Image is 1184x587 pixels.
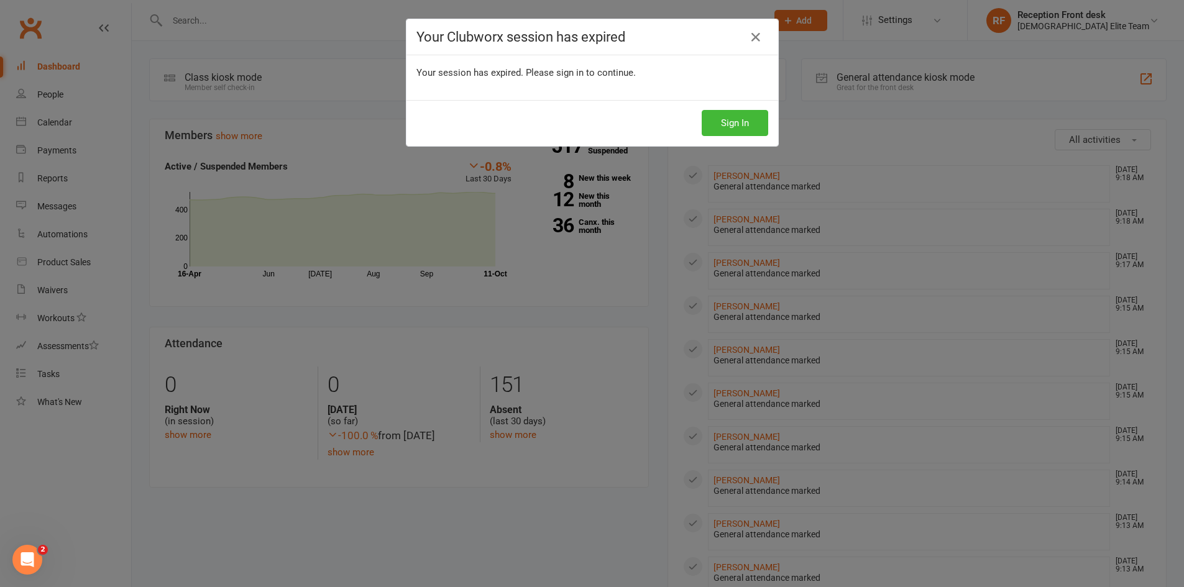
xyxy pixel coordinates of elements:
button: Sign In [702,110,768,136]
h4: Your Clubworx session has expired [416,29,768,45]
span: 2 [38,545,48,555]
a: Close [746,27,766,47]
iframe: Intercom live chat [12,545,42,575]
span: Your session has expired. Please sign in to continue. [416,67,636,78]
